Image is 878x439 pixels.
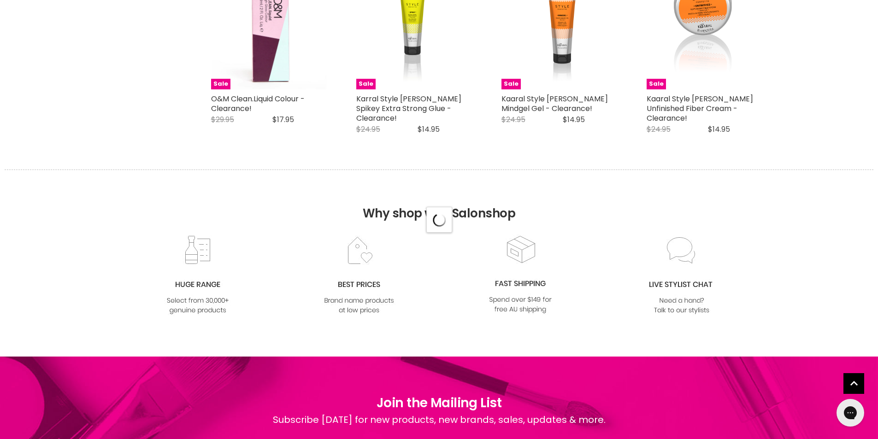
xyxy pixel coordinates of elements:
span: Sale [211,79,230,89]
span: Sale [501,79,521,89]
span: Sale [647,79,666,89]
span: $14.95 [563,114,585,125]
img: range2_8cf790d4-220e-469f-917d-a18fed3854b6.jpg [160,235,235,316]
a: O&M Clean.Liquid Colour - Clearance! [211,94,305,114]
h2: Why shop with Salonshop [5,170,873,234]
a: Kaaral Style [PERSON_NAME] Mindgel Gel - Clearance! [501,94,608,114]
iframe: Gorgias live chat messenger [832,396,869,430]
img: prices.jpg [322,235,396,316]
a: Kaaral Style [PERSON_NAME] Unfinished Fiber Cream - Clearance! [647,94,753,123]
span: $14.95 [418,124,440,135]
span: $14.95 [708,124,730,135]
span: Back to top [843,373,864,397]
span: $24.95 [356,124,380,135]
span: $29.95 [211,114,234,125]
a: Karral Style [PERSON_NAME] Spikey Extra Strong Glue - Clearance! [356,94,461,123]
span: $24.95 [647,124,671,135]
span: $17.95 [272,114,294,125]
img: fast.jpg [483,234,558,315]
span: Sale [356,79,376,89]
img: chat_c0a1c8f7-3133-4fc6-855f-7264552747f6.jpg [644,235,719,316]
span: $24.95 [501,114,525,125]
h1: Join the Mailing List [273,393,606,413]
a: Back to top [843,373,864,394]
